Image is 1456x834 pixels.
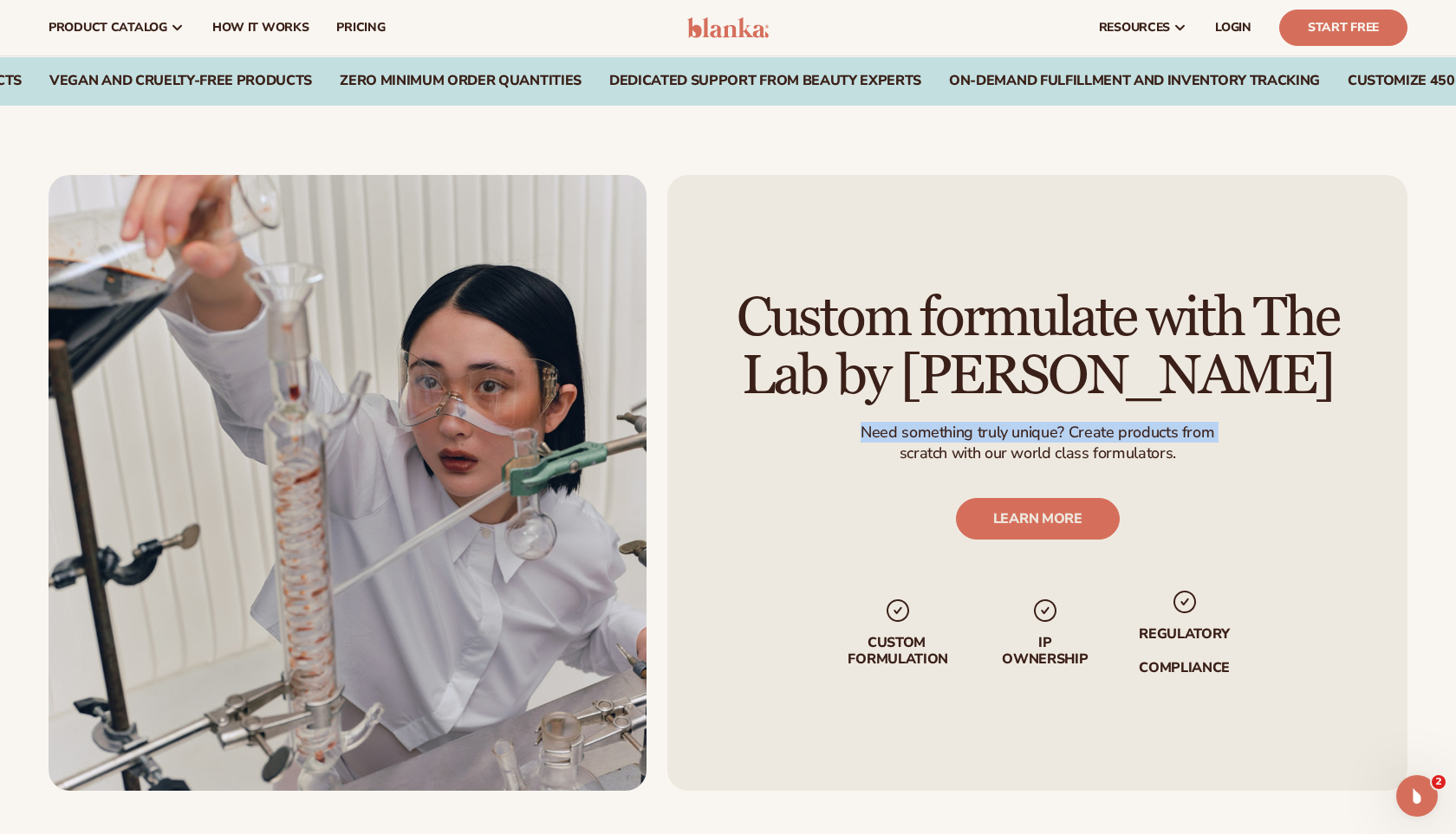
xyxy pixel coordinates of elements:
[1396,775,1438,817] iframe: Intercom live chat
[843,635,952,668] p: Custom formulation
[687,17,770,38] img: logo
[949,73,1320,89] div: On-Demand Fulfillment and Inventory Tracking
[955,498,1119,540] a: LEARN MORE
[609,73,921,89] div: Dedicated Support From Beauty Experts
[1030,597,1058,624] img: checkmark_svg
[49,21,167,35] span: product catalog
[861,443,1214,463] p: scratch with our world class formulators.
[861,423,1214,443] p: Need something truly unique? Create products from
[1215,21,1251,35] span: LOGIN
[340,73,582,89] div: Zero Minimum Order QuantitieS
[716,289,1359,405] h2: Custom formulate with The Lab by [PERSON_NAME]
[1000,635,1089,668] p: IP Ownership
[49,73,312,89] div: Vegan and Cruelty-Free Products
[1432,775,1446,789] span: 2
[1099,21,1170,35] span: resources
[212,21,309,35] span: How It Works
[1137,626,1231,676] p: regulatory compliance
[1170,588,1198,616] img: checkmark_svg
[1279,10,1407,46] a: Start Free
[884,597,912,624] img: checkmark_svg
[49,175,647,791] img: Female scientist in chemistry lab.
[336,21,385,35] span: pricing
